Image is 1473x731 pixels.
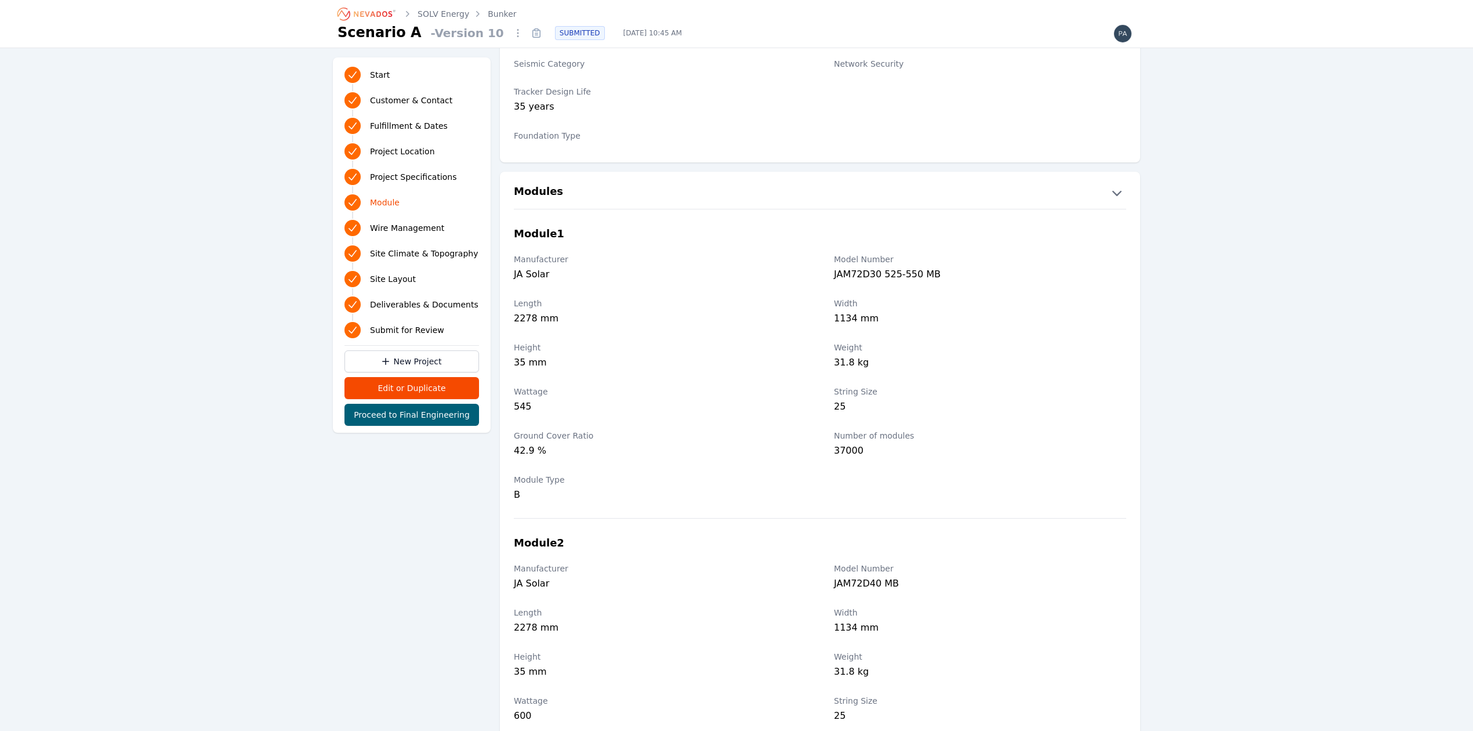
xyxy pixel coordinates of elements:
[514,100,806,116] div: 35 years
[834,651,1126,663] label: Weight
[514,474,806,486] label: Module Type
[834,267,1126,284] div: JAM72D30 525-550 MB
[514,430,806,442] label: Ground Cover Ratio
[555,26,605,40] div: SUBMITTED
[514,58,806,70] label: Seismic Category
[514,312,806,328] div: 2278 mm
[514,695,806,707] label: Wattage
[834,356,1126,372] div: 31.8 kg
[514,356,806,372] div: 35 mm
[834,695,1126,707] label: String Size
[514,607,806,618] label: Length
[370,324,444,336] span: Submit for Review
[514,621,806,637] div: 2278 mm
[344,350,479,372] a: New Project
[370,273,416,285] span: Site Layout
[514,488,806,502] div: B
[834,342,1126,353] label: Weight
[514,386,806,397] label: Wattage
[514,226,564,242] h3: Module 1
[370,171,457,183] span: Project Specifications
[834,444,1126,460] div: 37000
[514,444,806,460] div: 42.9 %
[514,86,806,97] label: Tracker Design Life
[834,58,1126,70] label: Network Security
[370,299,478,310] span: Deliverables & Documents
[514,577,806,593] div: JA Solar
[344,64,479,341] nav: Progress
[834,577,1126,593] div: JAM72D40 MB
[834,563,1126,574] label: Model Number
[514,342,806,353] label: Height
[834,621,1126,637] div: 1134 mm
[1113,24,1132,43] img: paul.mcmillan@nevados.solar
[338,5,517,23] nav: Breadcrumb
[370,248,478,259] span: Site Climate & Topography
[426,25,509,41] span: - Version 10
[514,665,806,681] div: 35 mm
[370,95,452,106] span: Customer & Contact
[418,8,469,20] a: SOLV Energy
[834,430,1126,442] label: Number of modules
[370,69,390,81] span: Start
[338,23,422,42] h1: Scenario A
[514,254,806,265] label: Manufacturer
[834,400,1126,416] div: 25
[514,535,564,551] h3: Module 2
[834,709,1126,725] div: 25
[514,651,806,663] label: Height
[514,183,563,202] h2: Modules
[514,298,806,309] label: Length
[370,146,435,157] span: Project Location
[370,120,448,132] span: Fulfillment & Dates
[514,130,806,142] label: Foundation Type
[514,267,806,284] div: JA Solar
[488,8,516,20] a: Bunker
[370,222,444,234] span: Wire Management
[614,28,691,38] span: [DATE] 10:45 AM
[514,563,806,574] label: Manufacturer
[834,607,1126,618] label: Width
[344,377,479,399] button: Edit or Duplicate
[834,386,1126,397] label: String Size
[344,404,479,426] button: Proceed to Final Engineering
[834,298,1126,309] label: Width
[370,197,400,208] span: Module
[834,312,1126,328] div: 1134 mm
[514,400,806,416] div: 545
[834,665,1126,681] div: 31.8 kg
[834,254,1126,265] label: Model Number
[514,709,806,725] div: 600
[500,183,1140,202] button: Modules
